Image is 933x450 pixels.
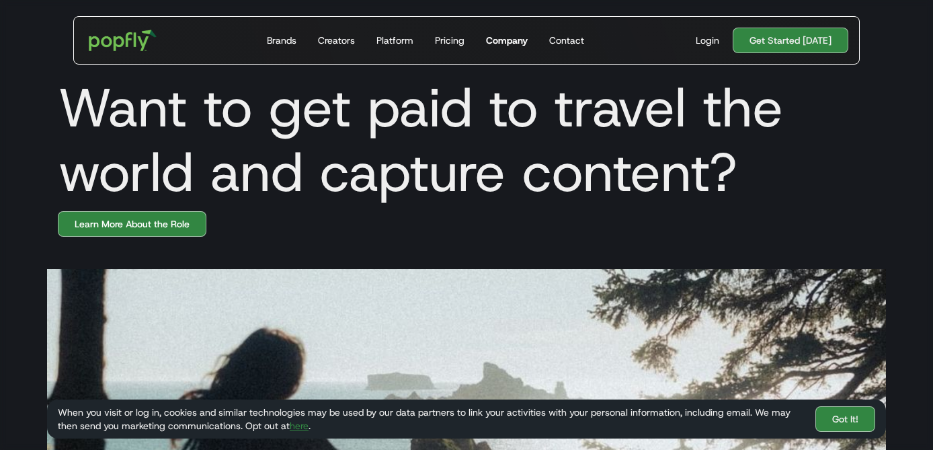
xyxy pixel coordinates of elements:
[549,34,584,47] div: Contact
[318,34,355,47] div: Creators
[267,34,296,47] div: Brands
[481,17,533,64] a: Company
[376,34,413,47] div: Platform
[690,34,725,47] a: Login
[261,17,302,64] a: Brands
[430,17,470,64] a: Pricing
[79,20,166,61] a: home
[733,28,848,53] a: Get Started [DATE]
[58,211,206,237] a: Learn More About the Role
[435,34,464,47] div: Pricing
[371,17,419,64] a: Platform
[696,34,719,47] div: Login
[290,420,309,432] a: here
[815,406,875,432] a: Got It!
[58,406,805,433] div: When you visit or log in, cookies and similar technologies may be used by our data partners to li...
[47,75,886,204] h1: Want to get paid to travel the world and capture content?
[544,17,590,64] a: Contact
[313,17,360,64] a: Creators
[486,34,528,47] div: Company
